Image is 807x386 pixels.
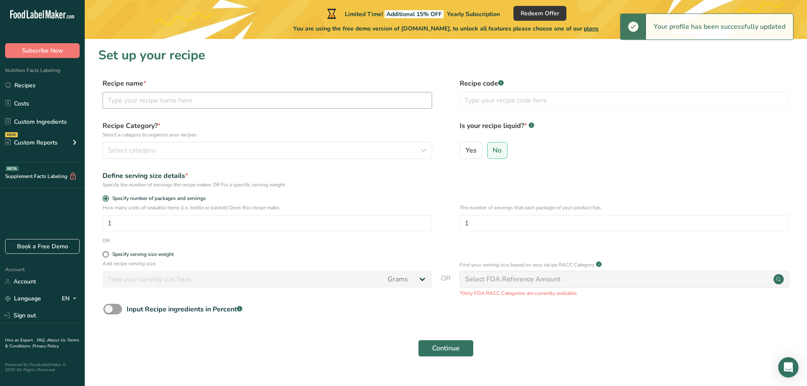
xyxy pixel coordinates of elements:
label: Is your recipe liquid? [460,121,789,139]
p: How many units of sealable items (i.e. bottle or packet) Does this recipe make. [103,204,432,211]
div: Your profile has been successfully updated [646,14,793,39]
label: Recipe code [460,78,789,89]
a: Book a Free Demo [5,239,80,254]
div: Input Recipe ingredients in Percent [127,304,242,314]
div: Define serving size details [103,171,432,181]
a: Language [5,291,41,306]
input: Type your recipe code here [460,92,789,109]
span: Additional 15% OFF [385,10,444,18]
div: Custom Reports [5,138,58,147]
div: Specify serving size weight [112,251,174,258]
a: About Us . [47,337,67,343]
span: Subscribe Now [22,46,63,55]
div: Open Intercom Messenger [778,357,799,378]
a: Privacy Policy [33,343,59,349]
a: Hire an Expert . [5,337,35,343]
input: Type your recipe name here [103,92,432,109]
span: Continue [432,343,460,353]
span: Yes [466,146,477,155]
p: *Only FDA RACC Categories are currently available [460,289,789,297]
div: OR [103,237,110,244]
button: Select category [103,142,432,159]
div: BETA [6,166,19,171]
span: plans [584,25,599,33]
span: OR [441,273,451,297]
a: FAQ . [37,337,47,343]
p: Add recipe serving size. [103,260,432,267]
button: Redeem Offer [513,6,566,21]
span: You are using the free demo version of [DOMAIN_NAME], to unlock all features please choose one of... [293,24,599,33]
span: Specify number of packages and servings [109,195,206,202]
button: Subscribe Now [5,43,80,58]
input: Type your serving size here [103,271,383,288]
span: Select category [108,145,155,156]
p: The number of servings that each package of your product has. [460,204,789,211]
a: Terms & Conditions . [5,337,79,349]
p: Select a category to organize your recipes [103,131,432,139]
label: Recipe Category? [103,121,432,139]
span: Redeem Offer [521,9,559,18]
div: Select FDA Reference Amount [465,274,560,284]
div: NEW [5,132,18,137]
span: Yearly Subscription [447,10,500,18]
label: Recipe name [103,78,432,89]
button: Continue [418,340,474,357]
div: Specify the number of servings the recipe makes OR Fix a specific serving weight [103,181,432,189]
span: No [493,146,502,155]
div: Limited Time! [325,8,500,19]
h1: Set up your recipe [98,46,793,65]
div: EN [62,294,80,304]
div: Powered By FoodLabelMaker © 2025 All Rights Reserved [5,362,80,372]
p: Find your serving size based on your recipe RACC Category [460,261,594,269]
